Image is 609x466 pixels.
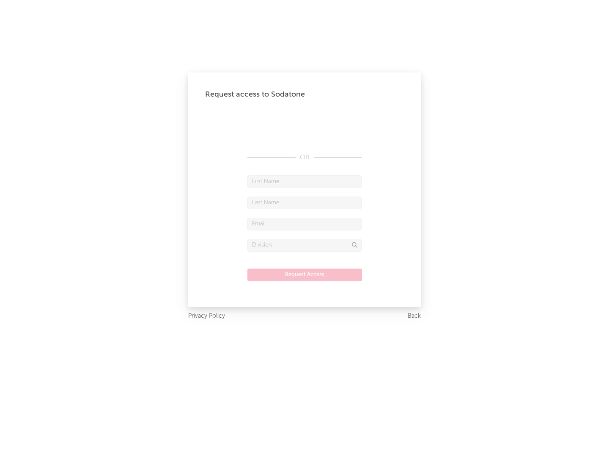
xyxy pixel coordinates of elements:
div: OR [247,153,362,163]
a: Back [408,311,421,322]
input: Division [247,239,362,252]
button: Request Access [247,269,362,281]
div: Request access to Sodatone [205,89,404,100]
input: Email [247,218,362,230]
a: Privacy Policy [188,311,225,322]
input: First Name [247,175,362,188]
input: Last Name [247,197,362,209]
